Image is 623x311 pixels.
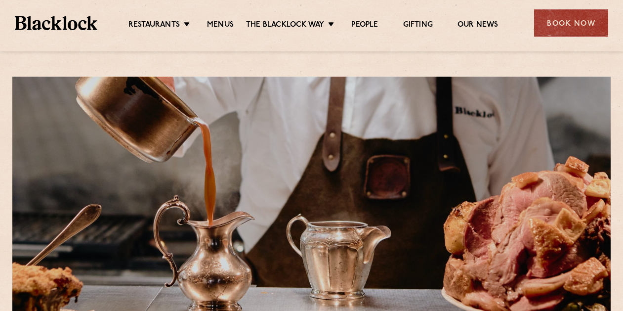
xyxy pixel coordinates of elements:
div: Book Now [534,9,608,37]
img: BL_Textured_Logo-footer-cropped.svg [15,16,97,30]
a: Gifting [403,20,433,31]
a: People [351,20,378,31]
a: The Blacklock Way [246,20,324,31]
a: Our News [457,20,498,31]
a: Restaurants [128,20,180,31]
a: Menus [207,20,234,31]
